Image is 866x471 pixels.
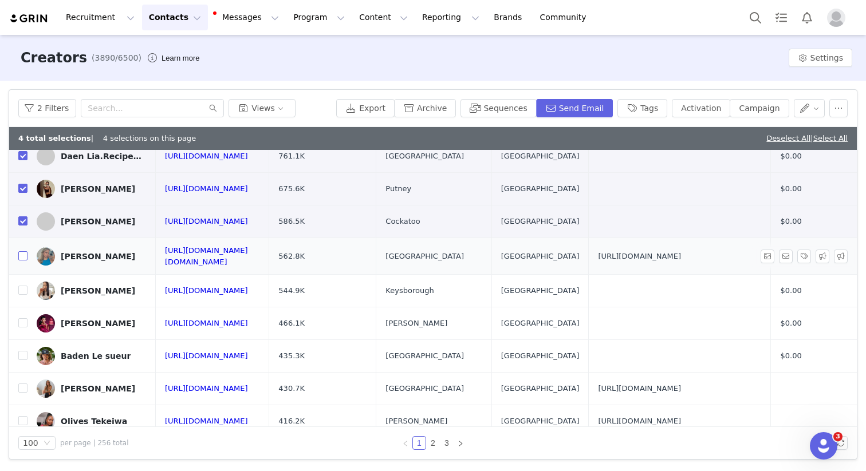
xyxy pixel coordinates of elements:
[440,436,454,450] li: 3
[209,104,217,112] i: icon: search
[501,183,580,195] span: [GEOGRAPHIC_DATA]
[165,246,248,266] a: [URL][DOMAIN_NAME][DOMAIN_NAME]
[37,147,147,165] a: Daen Lia.RecipeDeveloper
[385,350,464,362] span: [GEOGRAPHIC_DATA]
[81,99,224,117] input: Search...
[165,417,248,425] a: [URL][DOMAIN_NAME]
[598,383,681,394] span: [URL][DOMAIN_NAME]
[385,285,434,296] span: Keysborough
[61,252,135,261] div: [PERSON_NAME]
[412,436,426,450] li: 1
[501,285,580,296] span: [GEOGRAPHIC_DATA]
[37,412,55,430] img: 6f58cb35-c8cb-4e38-8bd3-d480609f4f26.jpg
[385,183,411,195] span: Putney
[61,184,135,193] div: [PERSON_NAME]
[278,251,305,262] span: 562.8K
[37,379,55,398] img: e5a1b4de-3a36-418c-8198-39feaad6a05c.jpg
[385,151,464,162] span: [GEOGRAPHIC_DATA]
[23,437,38,449] div: 100
[37,282,55,300] img: 8f1ec80c-6387-4710-b4f1-1a67b440df2d.jpg
[460,99,536,117] button: Sequences
[827,9,845,27] img: placeholder-profile.jpg
[810,134,848,143] span: |
[165,152,248,160] a: [URL][DOMAIN_NAME]
[61,319,135,328] div: [PERSON_NAME]
[61,384,135,393] div: [PERSON_NAME]
[18,134,91,143] b: 4 total selections
[278,151,305,162] span: 761.1K
[44,440,50,448] i: icon: down
[61,417,127,426] div: Olives Tekeiwa
[61,152,147,161] div: Daen Lia.RecipeDeveloper
[59,5,141,30] button: Recruitment
[426,436,440,450] li: 2
[810,432,837,460] iframe: Intercom live chat
[37,412,147,430] a: Olives Tekeiwa
[413,437,426,449] a: 1
[37,379,147,398] a: [PERSON_NAME]
[385,383,464,394] span: [GEOGRAPHIC_DATA]
[165,184,248,193] a: [URL][DOMAIN_NAME]
[278,383,305,394] span: 430.7K
[533,5,599,30] a: Community
[766,134,810,143] a: Deselect All
[278,415,305,427] span: 416.2K
[501,216,580,227] span: [GEOGRAPHIC_DATA]
[21,48,87,68] h3: Creators
[61,351,131,361] div: Baden Le sueur
[9,13,49,24] img: grin logo
[833,432,843,441] span: 3
[165,384,248,393] a: [URL][DOMAIN_NAME]
[440,437,453,449] a: 3
[617,99,667,117] button: Tags
[427,437,439,449] a: 2
[61,286,135,295] div: [PERSON_NAME]
[278,216,305,227] span: 586.5K
[454,436,467,450] li: Next Page
[598,251,681,262] span: [URL][DOMAIN_NAME]
[415,5,486,30] button: Reporting
[37,247,147,266] a: [PERSON_NAME]
[336,99,395,117] button: Export
[501,151,580,162] span: [GEOGRAPHIC_DATA]
[37,347,147,365] a: Baden Le sueur
[501,350,580,362] span: [GEOGRAPHIC_DATA]
[399,436,412,450] li: Previous Page
[779,250,797,263] span: Send Email
[208,5,286,30] button: Messages
[37,347,55,365] img: 1bd274d7-9db2-4d7a-9057-84d76a85c1ee.jpg
[165,351,248,360] a: [URL][DOMAIN_NAME]
[813,134,848,143] a: Select All
[37,180,55,198] img: 4fd1b645-7928-4669-9dd9-2b7b1f781f11.jpg
[61,217,135,226] div: [PERSON_NAME]
[37,314,55,333] img: 49d0a269-b53a-424b-9c52-9793bb448e80.jpg
[394,99,456,117] button: Archive
[501,415,580,427] span: [GEOGRAPHIC_DATA]
[820,9,857,27] button: Profile
[789,49,852,67] button: Settings
[142,5,208,30] button: Contacts
[352,5,415,30] button: Content
[672,99,730,117] button: Activation
[501,318,580,329] span: [GEOGRAPHIC_DATA]
[18,133,196,144] div: | 4 selections on this page
[536,99,613,117] button: Send Email
[743,5,768,30] button: Search
[598,415,681,427] span: [URL][DOMAIN_NAME]
[385,216,420,227] span: Cockatoo
[278,350,305,362] span: 435.3K
[229,99,296,117] button: Views
[37,282,147,300] a: [PERSON_NAME]
[165,286,248,295] a: [URL][DOMAIN_NAME]
[501,383,580,394] span: [GEOGRAPHIC_DATA]
[769,5,794,30] a: Tasks
[159,53,202,64] div: Tooltip anchor
[794,5,820,30] button: Notifications
[278,318,305,329] span: 466.1K
[385,318,447,329] span: [PERSON_NAME]
[278,183,305,195] span: 675.6K
[501,251,580,262] span: [GEOGRAPHIC_DATA]
[385,251,464,262] span: [GEOGRAPHIC_DATA]
[18,99,76,117] button: 2 Filters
